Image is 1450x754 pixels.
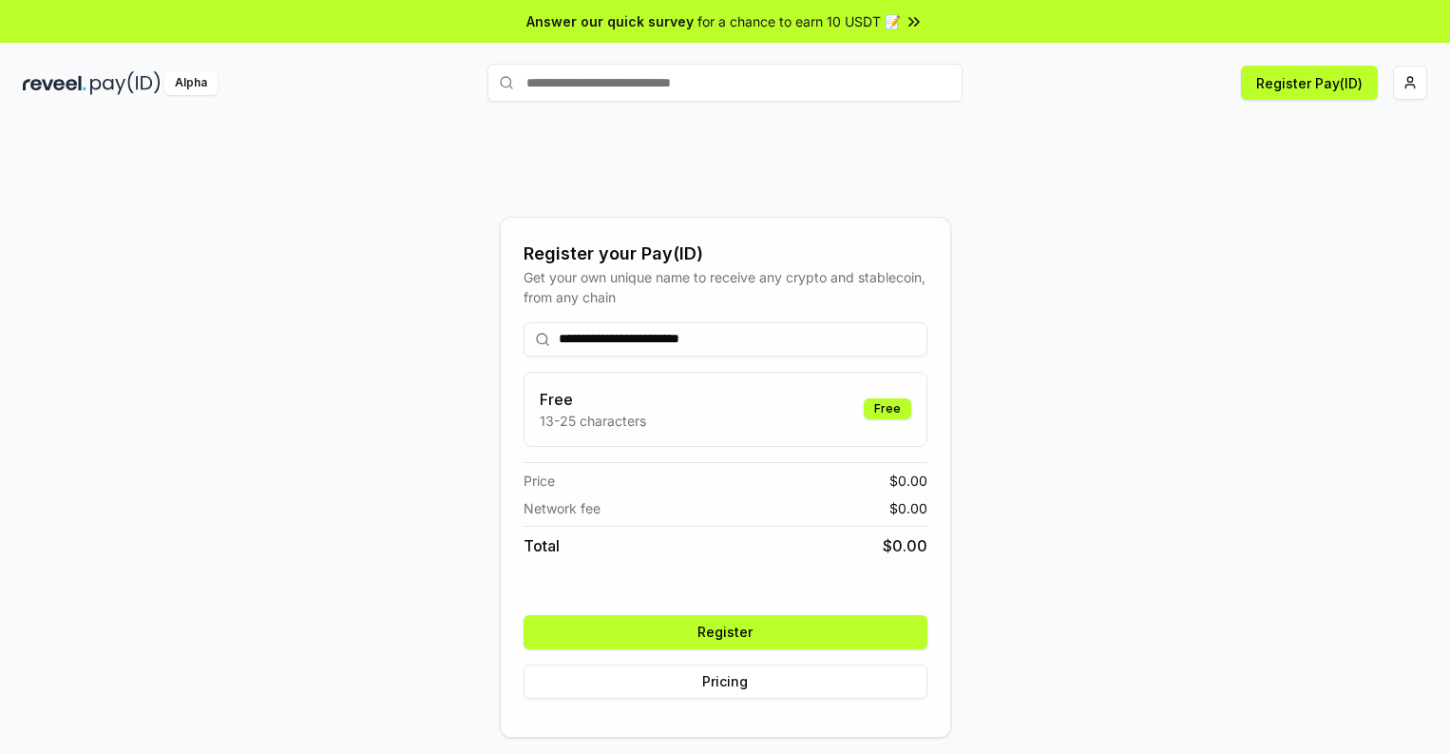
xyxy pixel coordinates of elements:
[697,11,901,31] span: for a chance to earn 10 USDT 📝
[90,71,161,95] img: pay_id
[524,665,927,699] button: Pricing
[524,267,927,307] div: Get your own unique name to receive any crypto and stablecoin, from any chain
[23,71,86,95] img: reveel_dark
[524,615,927,649] button: Register
[540,388,646,411] h3: Free
[883,534,927,557] span: $ 0.00
[889,498,927,518] span: $ 0.00
[1241,66,1378,100] button: Register Pay(ID)
[524,471,555,491] span: Price
[164,71,218,95] div: Alpha
[864,398,911,419] div: Free
[524,241,927,267] div: Register your Pay(ID)
[889,471,927,491] span: $ 0.00
[526,11,694,31] span: Answer our quick survey
[524,498,601,518] span: Network fee
[524,534,560,557] span: Total
[540,411,646,431] p: 13-25 characters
